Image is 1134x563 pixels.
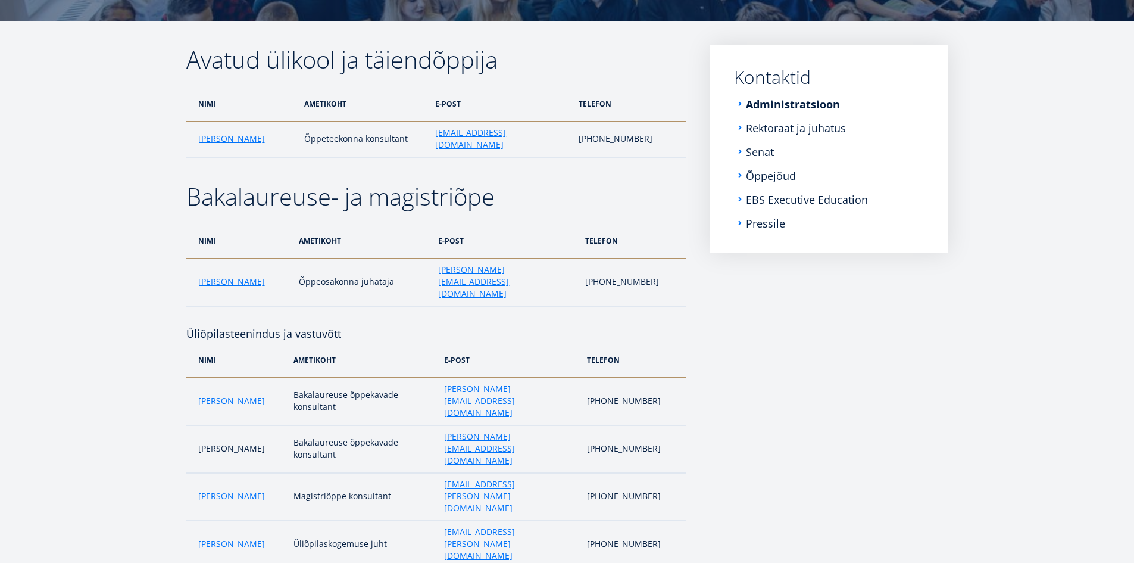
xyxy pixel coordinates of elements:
th: nimi [186,343,288,378]
a: [PERSON_NAME] [198,490,265,502]
a: [PERSON_NAME] [198,395,265,407]
th: ametikoht [288,343,438,378]
th: telefon [579,223,686,259]
a: [EMAIL_ADDRESS][PERSON_NAME][DOMAIN_NAME] [444,478,575,514]
a: Rektoraat ja juhatus [746,122,846,134]
td: Bakalaureuse õppekavade konsultant [288,378,438,425]
p: [PHONE_NUMBER] [587,538,674,550]
td: Bakalaureuse õppekavade konsultant [288,425,438,473]
a: EBS Executive Education [746,194,868,206]
td: Magistriõppe konsultant [288,473,438,521]
a: Õppejõud [746,170,796,182]
a: Pressile [746,217,785,229]
th: telefon [573,86,686,122]
th: e-post [432,223,579,259]
td: [PHONE_NUMBER] [579,259,686,306]
a: [PERSON_NAME][EMAIL_ADDRESS][DOMAIN_NAME] [444,383,575,419]
a: [EMAIL_ADDRESS][PERSON_NAME][DOMAIN_NAME] [444,526,575,562]
td: [PHONE_NUMBER] [573,122,686,157]
th: nimi [186,86,298,122]
td: [PHONE_NUMBER] [581,473,686,521]
a: [PERSON_NAME] [198,133,265,145]
a: [PERSON_NAME] [198,276,265,288]
h2: Bakalaureuse- ja magistriõpe [186,182,686,211]
td: [PHONE_NUMBER] [581,425,686,473]
th: telefon [581,343,686,378]
h2: Avatud ülikool ja täiendõppija [186,45,686,74]
th: nimi [186,223,293,259]
h4: Üliõpilasteenindus ja vastuvõtt [186,307,686,343]
td: [PERSON_NAME] [186,425,288,473]
td: Õppeosakonna juhataja [293,259,433,306]
a: Kontaktid [734,69,924,86]
a: [PERSON_NAME] [198,538,265,550]
th: e-post [438,343,581,378]
th: e-post [429,86,573,122]
th: ametikoht [298,86,429,122]
a: Senat [746,146,774,158]
a: [PERSON_NAME][EMAIL_ADDRESS][DOMAIN_NAME] [444,431,575,466]
a: Administratsioon [746,98,840,110]
a: [EMAIL_ADDRESS][DOMAIN_NAME] [435,127,567,151]
th: ametikoht [293,223,433,259]
td: Õppeteekonna konsultant [298,122,429,157]
td: [PHONE_NUMBER] [581,378,686,425]
a: [PERSON_NAME][EMAIL_ADDRESS][DOMAIN_NAME] [438,264,573,300]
